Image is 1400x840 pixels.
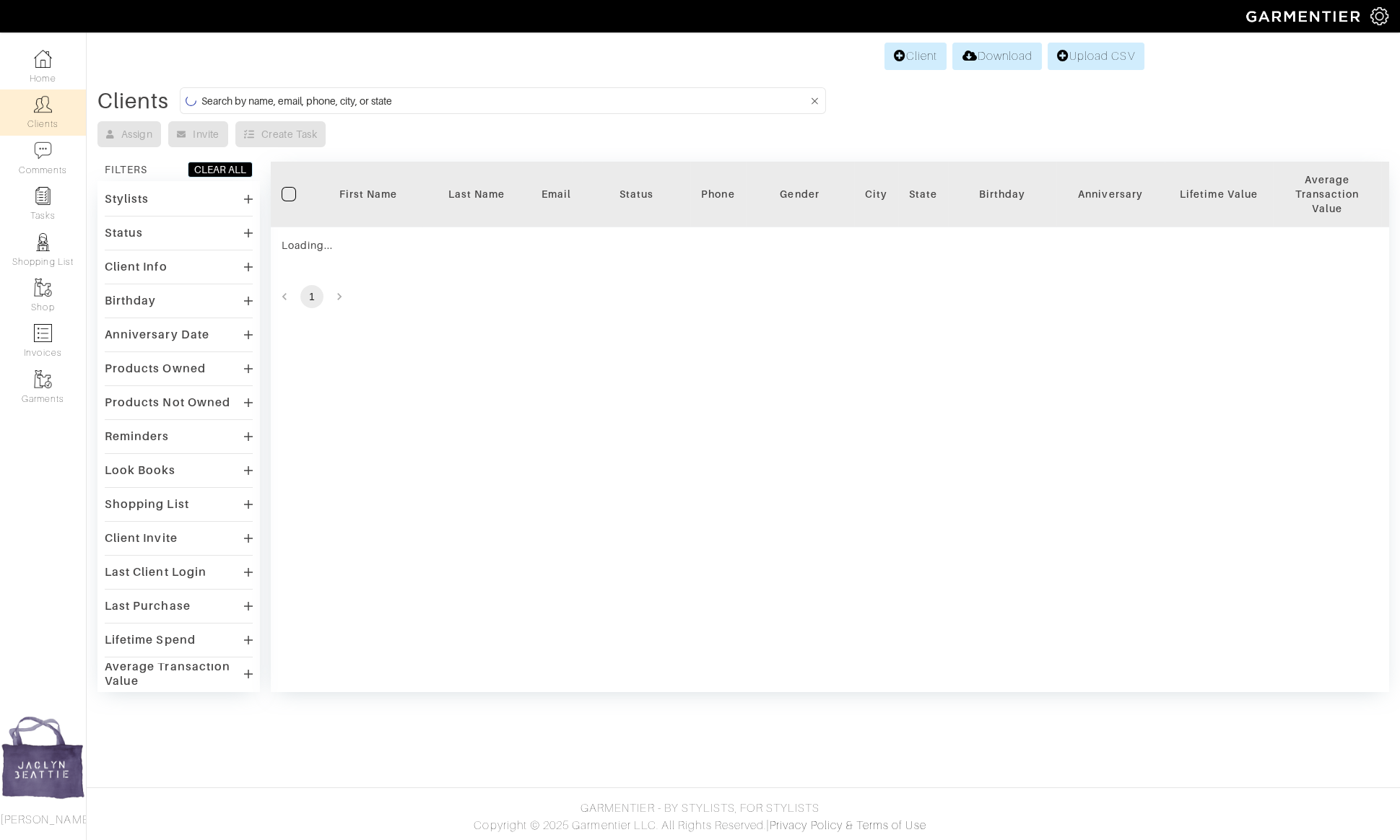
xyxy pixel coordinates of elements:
[34,95,52,113] img: clients-icon-6bae9207a08558b7cb47a8932f037763ab4055f8c8b6bfacd5dc20c3e0201464.png
[105,599,191,613] div: Last Purchase
[105,162,147,177] div: FILTERS
[105,294,156,308] div: Birthday
[1284,172,1370,216] div: Average Transaction Value
[746,162,854,227] th: Toggle SortBy
[422,162,531,227] th: Toggle SortBy
[770,819,926,832] a: Privacy Policy & Terms of Use
[105,497,189,512] div: Shopping List
[542,187,571,201] div: Email
[105,660,244,688] div: Average Transaction Value
[1370,7,1388,25] img: gear-icon-white-bd11855cb880d31180b6d7d6211b90ccbf57a29d726f0c71d8c61bd08dd39cc2.png
[300,285,323,308] button: page 1
[34,141,52,159] img: comment-icon-a0a6a9ef722e966f86d9cbdc48e553b5cf19dbc54f86b18d962a5391bc8f6eb6.png
[34,233,52,251] img: stylists-icon-eb353228a002819b7ec25b43dbf5f0378dd9e0616d9560372ff212230b889e62.png
[105,192,149,206] div: Stylists
[884,43,947,70] a: Client
[1273,162,1381,227] th: Toggle SortBy
[701,187,734,201] div: Phone
[188,162,253,178] button: CLEAR ALL
[271,285,1389,308] nav: pagination navigation
[593,187,679,201] div: Status
[105,633,196,647] div: Lifetime Spend
[282,238,571,253] div: Loading...
[105,531,178,546] div: Client Invite
[34,187,52,205] img: reminder-icon-8004d30b9f0a5d33ae49ab947aed9ed385cf756f9e5892f1edd6e32f2345188e.png
[582,162,690,227] th: Toggle SortBy
[865,187,887,201] div: City
[34,279,52,297] img: garments-icon-b7da505a4dc4fd61783c78ac3ca0ef83fa9d6f193b1c9dc38574b1d14d53ca28.png
[959,187,1045,201] div: Birthday
[105,395,230,410] div: Products Not Owned
[1056,162,1165,227] th: Toggle SortBy
[1165,162,1273,227] th: Toggle SortBy
[105,463,176,478] div: Look Books
[105,328,209,342] div: Anniversary Date
[909,187,937,201] div: State
[314,162,422,227] th: Toggle SortBy
[34,370,52,388] img: garments-icon-b7da505a4dc4fd61783c78ac3ca0ef83fa9d6f193b1c9dc38574b1d14d53ca28.png
[948,162,1056,227] th: Toggle SortBy
[194,162,246,177] div: CLEAR ALL
[97,94,169,108] div: Clients
[34,324,52,342] img: orders-icon-0abe47150d42831381b5fb84f609e132dff9fe21cb692f30cb5eec754e2cba89.png
[757,187,843,201] div: Gender
[433,187,520,201] div: Last Name
[325,187,412,201] div: First Name
[952,43,1041,70] a: Download
[1067,187,1154,201] div: Anniversary
[105,226,143,240] div: Status
[34,50,52,68] img: dashboard-icon-dbcd8f5a0b271acd01030246c82b418ddd0df26cd7fceb0bd07c9910d44c42f6.png
[1239,4,1370,29] img: garmentier-logo-header-white-b43fb05a5012e4ada735d5af1a66efaba907eab6374d6393d1fbf88cb4ef424d.png
[1048,43,1144,70] a: Upload CSV
[201,92,807,110] input: Search by name, email, phone, city, or state
[105,565,206,579] div: Last Client Login
[105,362,206,376] div: Products Owned
[105,429,169,444] div: Reminders
[474,819,766,832] span: Copyright © 2025 Garmentier LLC. All Rights Reserved.
[105,260,168,274] div: Client Info
[1175,187,1262,201] div: Lifetime Value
